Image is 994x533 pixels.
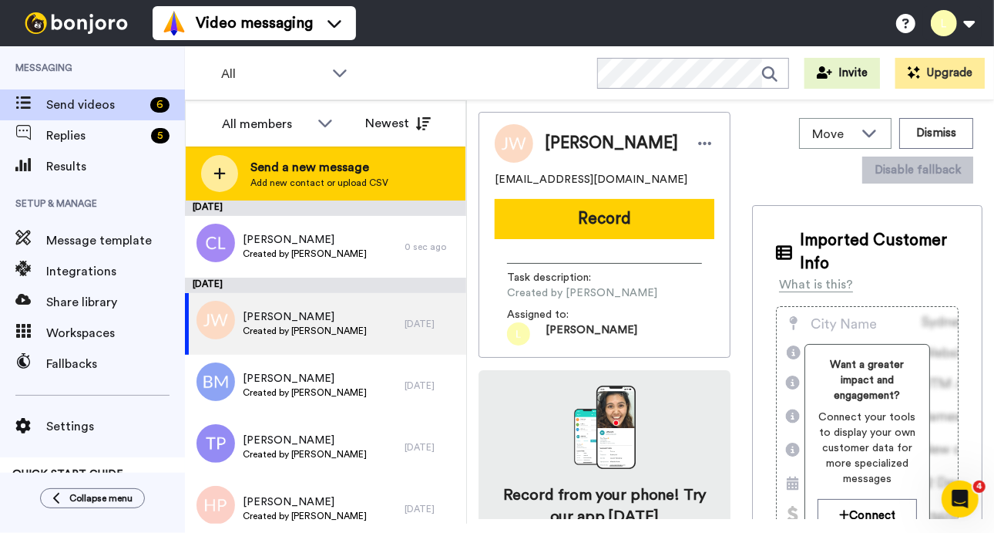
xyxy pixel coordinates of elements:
[243,386,367,399] span: Created by [PERSON_NAME]
[243,309,367,325] span: [PERSON_NAME]
[495,199,714,239] button: Record
[243,371,367,386] span: [PERSON_NAME]
[250,177,388,189] span: Add new contact or upload CSV
[405,503,458,515] div: [DATE]
[862,157,973,184] button: Disable fallback
[507,270,615,285] span: Task description :
[46,96,144,114] span: Send videos
[354,108,442,139] button: Newest
[779,275,853,294] div: What is this?
[973,481,986,493] span: 4
[405,318,458,330] div: [DATE]
[46,355,185,373] span: Fallbacks
[46,262,185,281] span: Integrations
[243,248,367,260] span: Created by [PERSON_NAME]
[12,469,123,480] span: QUICK START GUIDE
[196,224,235,262] img: avatar
[243,325,367,337] span: Created by [PERSON_NAME]
[494,484,715,528] h4: Record from your phone! Try our app [DATE]
[507,322,530,346] img: l.png
[162,11,186,35] img: vm-color.svg
[574,386,636,469] img: download
[222,115,310,133] div: All members
[243,448,367,460] span: Created by [PERSON_NAME]
[405,241,458,253] div: 0 sec ago
[46,417,185,436] span: Settings
[243,433,367,448] span: [PERSON_NAME]
[196,424,235,463] img: tp.png
[18,12,134,34] img: bj-logo-header-white.svg
[818,357,916,403] span: Want a greater impact and engagement?
[495,124,533,163] img: Image of Jeremy Wilks
[40,488,145,508] button: Collapse menu
[196,363,235,401] img: bm.png
[812,125,854,143] span: Move
[196,486,235,525] img: hp.png
[150,97,170,113] div: 6
[818,410,916,487] span: Connect your tools to display your own customer data for more specialized messages
[804,58,880,89] button: Invite
[546,322,637,346] span: [PERSON_NAME]
[243,510,367,522] span: Created by [PERSON_NAME]
[185,201,466,216] div: [DATE]
[942,481,979,518] iframe: Intercom live chat
[46,231,185,250] span: Message template
[46,127,145,145] span: Replies
[507,285,657,301] span: Created by [PERSON_NAME]
[221,65,324,83] span: All
[405,441,458,454] div: [DATE]
[507,307,615,322] span: Assigned to:
[196,12,313,34] span: Video messaging
[250,158,388,177] span: Send a new message
[895,58,985,89] button: Upgrade
[185,278,466,293] div: [DATE]
[243,232,367,248] span: [PERSON_NAME]
[46,293,185,312] span: Share library
[151,128,170,143] div: 5
[800,229,959,275] span: Imported Customer Info
[46,157,185,176] span: Results
[243,494,367,510] span: [PERSON_NAME]
[899,118,973,149] button: Dismiss
[405,380,458,392] div: [DATE]
[46,324,185,342] span: Workspaces
[196,301,235,339] img: jw.png
[495,172,687,187] span: [EMAIL_ADDRESS][DOMAIN_NAME]
[69,492,133,504] span: Collapse menu
[545,132,678,155] span: [PERSON_NAME]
